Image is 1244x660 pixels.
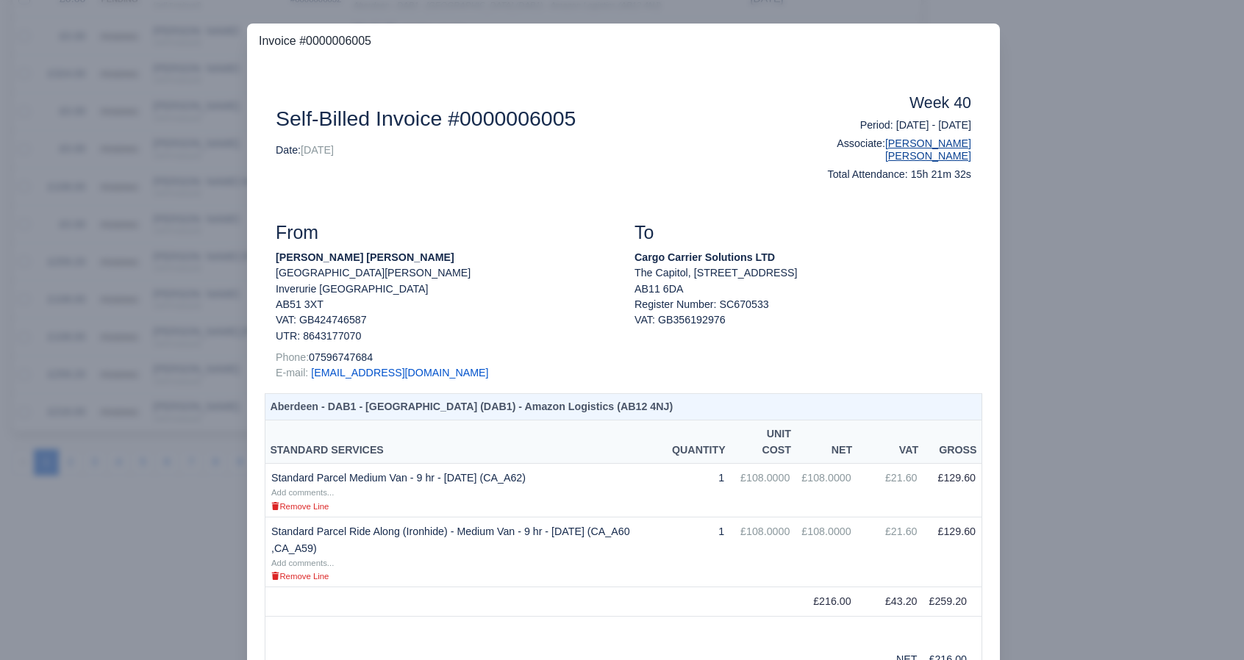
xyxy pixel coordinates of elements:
[923,420,982,464] th: Gross
[857,420,923,464] th: VAT
[730,517,796,587] td: £108.0000
[301,144,334,156] span: [DATE]
[1170,589,1244,660] iframe: Chat Widget
[276,297,612,312] p: AB51 3XT
[730,464,796,517] td: £108.0000
[271,488,334,497] small: Add comments...
[796,517,857,587] td: £108.0000
[923,464,982,517] td: £129.60
[634,222,971,244] h3: To
[730,420,796,464] th: Unit Cost
[276,350,612,365] p: 07596747684
[814,119,971,132] h6: Period: [DATE] - [DATE]
[276,281,612,297] p: Inverurie [GEOGRAPHIC_DATA]
[265,464,667,517] td: Standard Parcel Medium Van - 9 hr - [DATE] (CA_A62)
[276,265,612,281] p: [GEOGRAPHIC_DATA][PERSON_NAME]
[623,297,982,329] div: Register Number: SC670533
[276,106,792,131] h2: Self-Billed Invoice #0000006005
[271,572,329,581] small: Remove Line
[814,168,971,181] h6: Total Attendance: 15h 21m 32s
[923,587,982,617] td: £259.20
[796,420,857,464] th: Net
[668,517,731,587] td: 1
[276,222,612,244] h3: From
[271,500,329,512] a: Remove Line
[814,137,971,162] h6: Associate:
[276,312,612,328] p: VAT: GB424746587
[668,464,731,517] td: 1
[259,32,988,50] h3: Invoice #0000006005
[885,137,971,162] a: [PERSON_NAME] [PERSON_NAME]
[857,517,923,587] td: £21.60
[276,251,454,263] strong: [PERSON_NAME] [PERSON_NAME]
[276,143,792,158] p: Date:
[271,556,334,568] a: Add comments...
[276,351,309,363] span: Phone:
[265,393,982,420] th: Aberdeen - DAB1 - [GEOGRAPHIC_DATA] (DAB1) - Amazon Logistics (AB12 4NJ)
[271,486,334,498] a: Add comments...
[634,265,971,281] p: The Capitol, [STREET_ADDRESS]
[271,502,329,511] small: Remove Line
[857,587,923,617] td: £43.20
[634,312,971,328] div: VAT: GB356192976
[857,464,923,517] td: £21.60
[796,464,857,517] td: £108.0000
[923,517,982,587] td: £129.60
[668,420,731,464] th: Quantity
[311,367,488,379] a: [EMAIL_ADDRESS][DOMAIN_NAME]
[796,587,857,617] td: £216.00
[265,420,667,464] th: Standard Services
[276,367,308,379] span: E-mail:
[814,94,971,113] h4: Week 40
[276,329,612,344] p: UTR: 8643177070
[265,517,667,587] td: Standard Parcel Ride Along (Ironhide) - Medium Van - 9 hr - [DATE] (CA_A60 ,CA_A59)
[271,570,329,581] a: Remove Line
[271,559,334,567] small: Add comments...
[634,251,775,263] strong: Cargo Carrier Solutions LTD
[634,281,971,297] p: AB11 6DA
